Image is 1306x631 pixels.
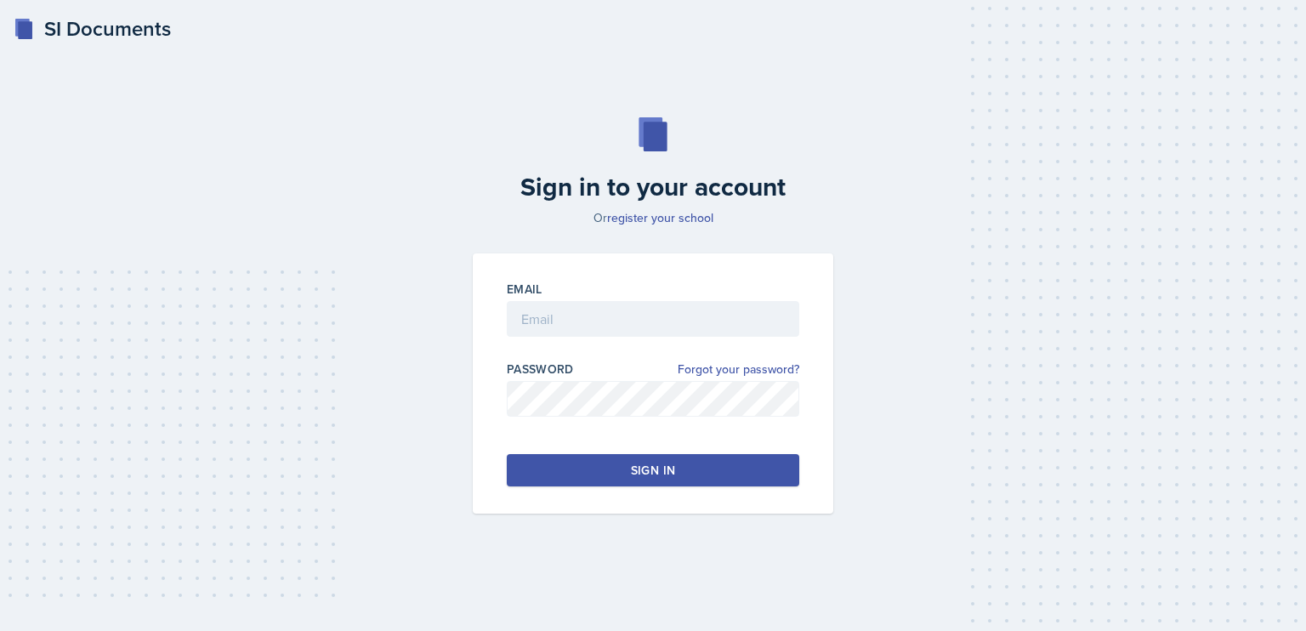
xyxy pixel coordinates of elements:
p: Or [463,209,843,226]
a: Forgot your password? [678,361,799,378]
label: Email [507,281,542,298]
label: Password [507,361,574,378]
div: Sign in [631,462,675,479]
input: Email [507,301,799,337]
a: register your school [607,209,713,226]
a: SI Documents [14,14,171,44]
button: Sign in [507,454,799,486]
h2: Sign in to your account [463,172,843,202]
